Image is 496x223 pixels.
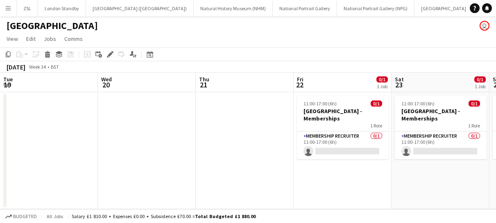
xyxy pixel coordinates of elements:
div: [DATE] [7,63,25,71]
span: 22 [296,80,303,89]
app-card-role: Membership Recruiter0/111:00-17:00 (6h) [297,132,389,159]
span: 0/1 [376,76,388,83]
span: Thu [199,76,209,83]
span: 11:00-17:00 (6h) [303,100,337,107]
a: View [3,33,21,44]
span: Jobs [44,35,56,42]
div: Salary £1 810.00 + Expenses £0.00 + Subsistence £70.00 = [72,213,256,219]
a: Comms [61,33,86,44]
h3: [GEOGRAPHIC_DATA] - Memberships [297,107,389,122]
button: National Portrait Gallery (NPG) [337,0,414,16]
span: Sat [395,76,404,83]
span: Edit [26,35,36,42]
h3: [GEOGRAPHIC_DATA] - Memberships [395,107,487,122]
app-job-card: 11:00-17:00 (6h)0/1[GEOGRAPHIC_DATA] - Memberships1 RoleMembership Recruiter0/111:00-17:00 (6h) [297,96,389,159]
a: Edit [23,33,39,44]
button: Budgeted [4,212,38,221]
button: Natural History Museum (NHM) [194,0,273,16]
span: Budgeted [13,214,37,219]
span: 11:00-17:00 (6h) [401,100,435,107]
app-user-avatar: Claudia Lewis [480,21,489,31]
span: Fri [297,76,303,83]
button: ZSL [17,0,38,16]
app-job-card: 11:00-17:00 (6h)0/1[GEOGRAPHIC_DATA] - Memberships1 RoleMembership Recruiter0/111:00-17:00 (6h) [395,96,487,159]
button: London Standby [38,0,86,16]
span: 23 [394,80,404,89]
div: BST [51,64,59,70]
div: 1 Job [377,83,387,89]
span: 0/1 [469,100,480,107]
span: All jobs [45,213,65,219]
a: Jobs [41,33,59,44]
h1: [GEOGRAPHIC_DATA] [7,20,98,32]
span: 0/1 [371,100,382,107]
app-card-role: Membership Recruiter0/111:00-17:00 (6h) [395,132,487,159]
span: 0/1 [474,76,486,83]
div: 1 Job [475,83,485,89]
span: Total Budgeted £1 880.00 [195,213,256,219]
span: 19 [2,80,13,89]
span: 20 [100,80,112,89]
button: [GEOGRAPHIC_DATA] (HES) [414,0,485,16]
span: Comms [64,35,83,42]
span: 21 [198,80,209,89]
span: 1 Role [370,123,382,129]
span: Week 34 [27,64,48,70]
button: National Portrait Gallery [273,0,337,16]
span: View [7,35,18,42]
span: Wed [101,76,112,83]
button: [GEOGRAPHIC_DATA] ([GEOGRAPHIC_DATA]) [86,0,194,16]
span: 1 Role [468,123,480,129]
span: Tue [3,76,13,83]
